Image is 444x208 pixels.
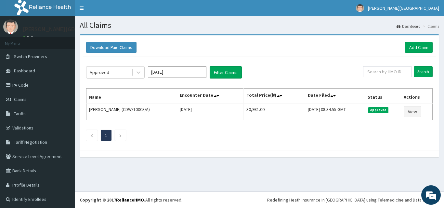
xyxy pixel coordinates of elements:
[368,107,389,113] span: Approved
[421,23,439,29] li: Claims
[14,54,47,59] span: Switch Providers
[90,69,109,76] div: Approved
[210,66,242,79] button: Filter Claims
[243,89,305,104] th: Total Price(₦)
[3,19,18,34] img: User Image
[14,96,27,102] span: Claims
[90,132,93,138] a: Previous page
[414,66,433,77] input: Search
[148,66,206,78] input: Select Month and Year
[119,132,122,138] a: Next page
[80,197,145,203] strong: Copyright © 2017 .
[23,35,38,40] a: Online
[404,106,421,117] a: View
[105,132,107,138] a: Page 1 is your current page
[177,103,243,120] td: [DATE]
[356,4,364,12] img: User Image
[305,89,365,104] th: Date Filed
[243,103,305,120] td: 30,981.00
[80,21,439,30] h1: All Claims
[86,103,177,120] td: [PERSON_NAME] (CDW/10003/A)
[305,103,365,120] td: [DATE] 08:34:55 GMT
[365,89,401,104] th: Status
[14,111,26,116] span: Tariffs
[405,42,433,53] a: Add Claim
[397,23,421,29] a: Dashboard
[267,197,439,203] div: Redefining Heath Insurance in [GEOGRAPHIC_DATA] using Telemedicine and Data Science!
[368,5,439,11] span: [PERSON_NAME][GEOGRAPHIC_DATA]
[116,197,144,203] a: RelianceHMO
[401,89,432,104] th: Actions
[14,68,35,74] span: Dashboard
[23,26,119,32] p: [PERSON_NAME][GEOGRAPHIC_DATA]
[75,191,444,208] footer: All rights reserved.
[177,89,243,104] th: Encounter Date
[86,42,137,53] button: Download Paid Claims
[363,66,411,77] input: Search by HMO ID
[14,139,47,145] span: Tariff Negotiation
[86,89,177,104] th: Name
